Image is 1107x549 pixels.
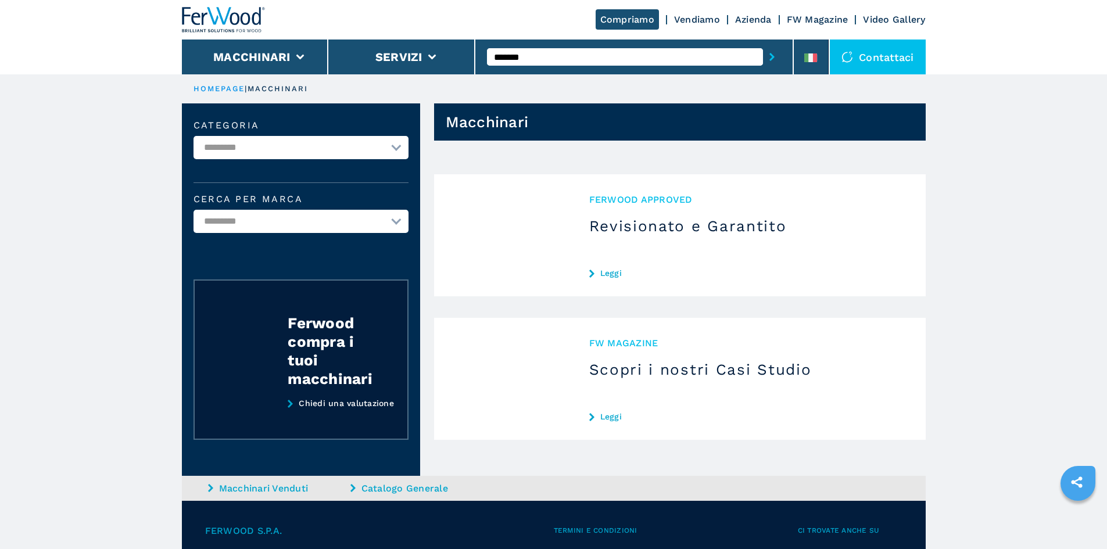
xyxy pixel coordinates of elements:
[589,268,907,278] a: Leggi
[798,524,902,537] span: Ci trovate anche su
[446,113,529,131] h1: Macchinari
[589,412,907,421] a: Leggi
[735,14,772,25] a: Azienda
[194,399,409,440] a: Chiedi una valutazione
[194,195,409,204] label: Cerca per marca
[863,14,925,25] a: Video Gallery
[194,121,409,130] label: Categoria
[830,40,926,74] div: Contattaci
[763,44,781,70] button: submit-button
[589,217,907,235] h3: Revisionato e Garantito
[182,7,266,33] img: Ferwood
[350,482,490,495] a: Catalogo Generale
[194,84,245,93] a: HOMEPAGE
[288,314,384,388] div: Ferwood compra i tuoi macchinari
[674,14,720,25] a: Vendiamo
[248,84,309,94] p: macchinari
[375,50,422,64] button: Servizi
[205,524,554,537] span: FERWOOD S.P.A.
[245,84,247,93] span: |
[589,193,907,206] span: Ferwood Approved
[213,50,291,64] button: Macchinari
[841,51,853,63] img: Contattaci
[554,524,798,537] span: Termini e condizioni
[1058,497,1098,540] iframe: Chat
[1062,468,1091,497] a: sharethis
[787,14,848,25] a: FW Magazine
[208,482,347,495] a: Macchinari Venduti
[589,360,907,379] h3: Scopri i nostri Casi Studio
[589,336,907,350] span: FW MAGAZINE
[596,9,659,30] a: Compriamo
